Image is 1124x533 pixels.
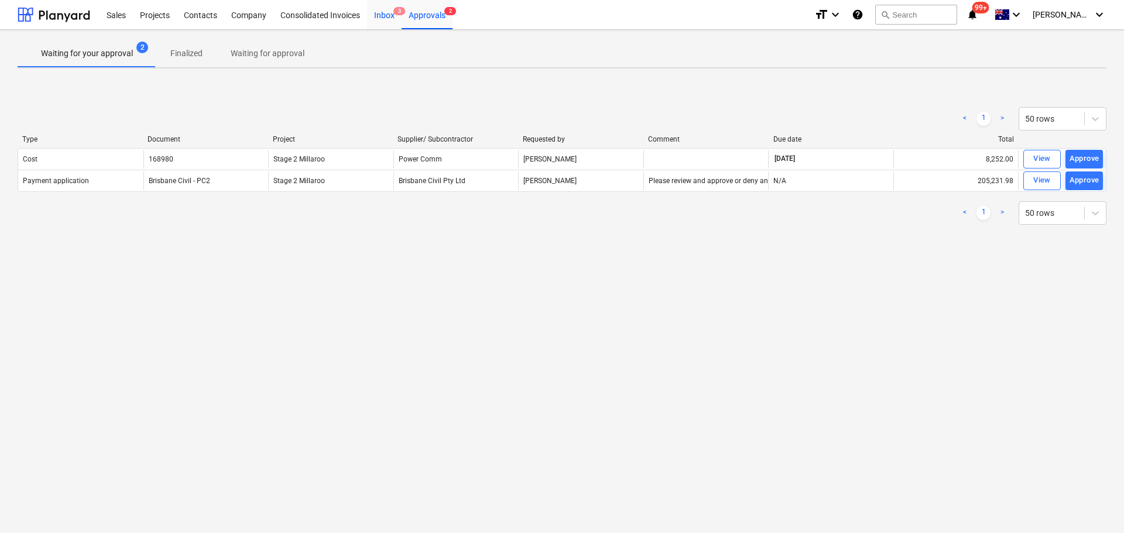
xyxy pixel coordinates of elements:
[958,206,972,220] a: Previous page
[41,47,133,60] p: Waiting for your approval
[649,177,784,185] div: Please review and approve or deny and RFI
[814,8,828,22] i: format_size
[136,42,148,53] span: 2
[1065,477,1124,533] iframe: Chat Widget
[1009,8,1023,22] i: keyboard_arrow_down
[773,135,889,143] div: Due date
[995,206,1009,220] a: Next page
[1070,174,1099,187] div: Approve
[976,112,991,126] a: Page 1 is your current page
[1065,171,1103,190] button: Approve
[518,150,643,169] div: [PERSON_NAME]
[893,150,1019,169] div: 8,252.00
[1070,152,1099,166] div: Approve
[1092,8,1106,22] i: keyboard_arrow_down
[875,5,957,25] button: Search
[397,135,513,143] div: Supplier/ Subcontractor
[393,171,519,190] div: Brisbane Civil Pty Ltd
[898,135,1014,143] div: Total
[22,135,138,143] div: Type
[444,7,456,15] span: 2
[967,8,978,22] i: notifications
[648,135,764,143] div: Comment
[1033,10,1091,19] span: [PERSON_NAME]
[1065,150,1103,169] button: Approve
[773,154,796,164] span: [DATE]
[995,112,1009,126] a: Next page
[893,171,1019,190] div: 205,231.98
[273,155,325,163] span: Stage 2 Millaroo
[1023,150,1061,169] button: View
[1033,174,1051,187] div: View
[976,206,991,220] a: Page 1 is your current page
[958,112,972,126] a: Previous page
[273,135,389,143] div: Project
[23,177,89,185] div: Payment application
[149,155,173,163] div: 168980
[231,47,304,60] p: Waiting for approval
[393,150,519,169] div: Power Comm
[773,177,786,185] div: N/A
[523,135,639,143] div: Requested by
[148,135,263,143] div: Document
[972,2,989,13] span: 99+
[170,47,203,60] p: Finalized
[393,7,405,15] span: 3
[1033,152,1051,166] div: View
[880,10,890,19] span: search
[273,177,325,185] span: Stage 2 Millaroo
[149,177,210,185] div: Brisbane Civil - PC2
[1023,171,1061,190] button: View
[852,8,863,22] i: Knowledge base
[23,155,37,163] div: Cost
[828,8,842,22] i: keyboard_arrow_down
[518,171,643,190] div: [PERSON_NAME]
